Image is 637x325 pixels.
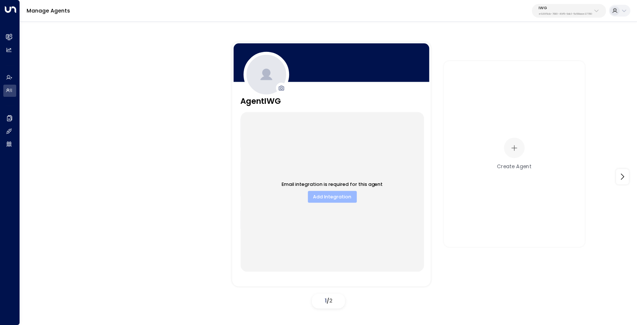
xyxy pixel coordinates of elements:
h3: AgentIWG [240,96,281,107]
a: Manage Agents [27,7,70,14]
span: 1 [325,297,327,304]
button: Add Integration [308,191,356,203]
div: Create Agent [497,163,532,170]
p: Email integration is required for this agent [282,181,383,188]
span: 2 [329,297,333,304]
p: e92915cb-7661-49f5-9dc1-5c58aae37760 [539,13,592,15]
button: IWGe92915cb-7661-49f5-9dc1-5c58aae37760 [532,4,606,18]
div: / [312,294,345,308]
p: IWG [539,6,592,10]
